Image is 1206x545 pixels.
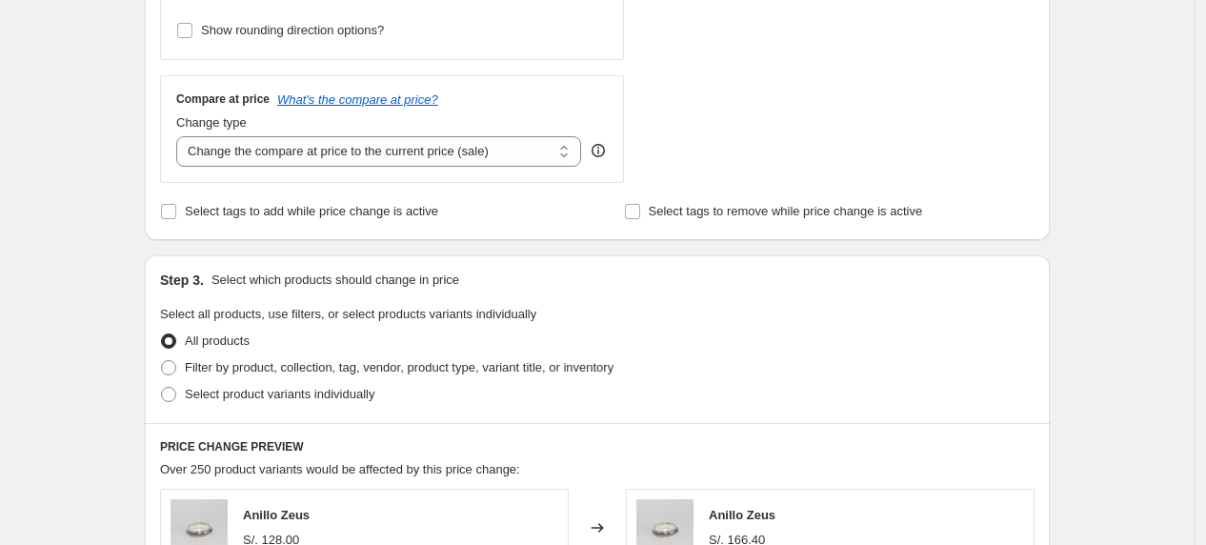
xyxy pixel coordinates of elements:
[243,508,310,522] span: Anillo Zeus
[160,307,536,321] span: Select all products, use filters, or select products variants individually
[176,91,270,107] h3: Compare at price
[185,387,374,401] span: Select product variants individually
[709,508,775,522] span: Anillo Zeus
[185,360,613,374] span: Filter by product, collection, tag, vendor, product type, variant title, or inventory
[185,204,438,218] span: Select tags to add while price change is active
[211,271,459,290] p: Select which products should change in price
[160,462,520,476] span: Over 250 product variants would be affected by this price change:
[185,333,250,348] span: All products
[277,92,438,107] button: What's the compare at price?
[201,23,384,37] span: Show rounding direction options?
[160,271,204,290] h2: Step 3.
[589,141,608,160] div: help
[649,204,923,218] span: Select tags to remove while price change is active
[160,439,1035,454] h6: PRICE CHANGE PREVIEW
[176,115,247,130] span: Change type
